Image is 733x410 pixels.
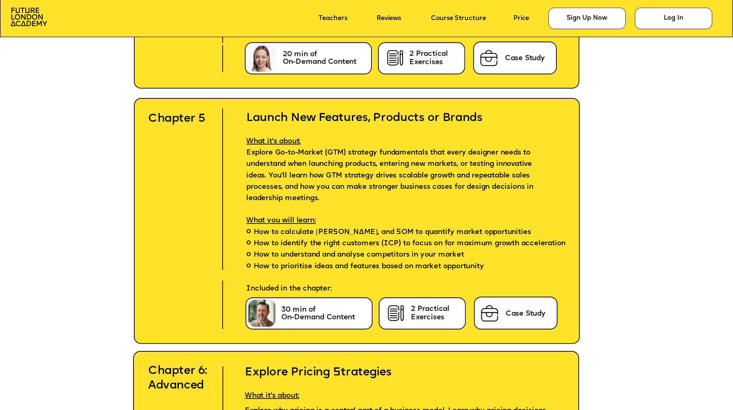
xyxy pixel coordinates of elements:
span: 30 min of On-Demand Content [281,306,355,321]
span: How to understand and analyse competitors in your market [253,250,464,261]
img: image-aac980e9-41de-4c2d-a048-f29dd30a0068.png [11,8,47,26]
a: Course Structure [431,15,486,22]
img: image-cb722855-f231-420d-ba86-ef8a9b8709e7.png [385,303,407,324]
span: 2 Practical Exercises [409,51,448,66]
h2: Chapter 5 [148,112,209,126]
span: What it's about: [245,393,299,399]
a: Teachers [319,15,347,22]
h2: Launch New Features, Products or Brands [232,97,569,125]
img: image-75ee59ac-5515-4aba-aadc-0d7dfe35305c.png [478,48,500,69]
span: How to identify the right customers (ICP) to focus on for maximum growth acceleration [253,238,565,249]
span: Chapter 6: Advanced [148,366,211,391]
h2: Explore Pricing Strategies [231,351,550,379]
span: How to calculate [PERSON_NAME], and SOM to quantify market opportunities [253,227,531,238]
span: What you will learn: [246,217,316,224]
span: Case Study [506,311,546,317]
span: Case Study [505,55,545,62]
span: Explore Go-to-Market (GTM) strategy fundamentals that every designer needs to understand when lau... [246,149,536,202]
span: 2 Practical Exercises [411,306,450,321]
img: image-cb722855-f231-420d-ba86-ef8a9b8709e7.png [385,48,406,69]
span: How to prioritise ideas and features based on market opportunity [253,261,484,272]
img: image-75ee59ac-5515-4aba-aadc-0d7dfe35305c.png [479,303,501,324]
span: What it's about: [246,138,301,145]
p: Included in the chapter: [232,25,574,44]
a: Price [513,15,529,22]
a: Reviews [377,15,401,22]
span: 20 min of On-Demand Content [283,51,356,65]
p: Included in the chapter: [232,283,569,302]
